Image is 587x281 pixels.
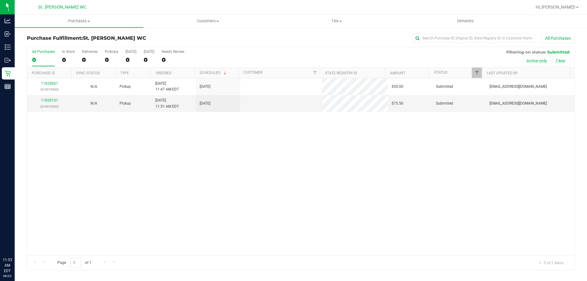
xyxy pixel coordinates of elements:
a: Customers [143,15,272,28]
iframe: Resource center [6,232,24,250]
div: 0 [82,56,98,63]
div: In Store [62,50,75,54]
span: Not Applicable [90,101,97,105]
span: Filtering on status: [506,50,546,54]
span: Deliveries [449,18,482,24]
inline-svg: Inventory [5,44,11,50]
span: 1 - 2 of 2 items [534,258,568,267]
button: Active only [522,56,551,66]
a: Tills [272,15,401,28]
p: 11:53 AM EDT [3,257,12,274]
div: [DATE] [144,50,154,54]
div: 0 [62,56,75,63]
span: Submitted [547,50,570,54]
p: 08/22 [3,274,12,278]
button: Clear [552,56,570,66]
span: [EMAIL_ADDRESS][DOMAIN_NAME] [489,84,547,90]
a: Scheduled [200,71,227,75]
span: [DATE] [200,84,210,90]
p: (316574502) [31,87,68,92]
a: Purchase ID [32,71,55,75]
a: Amount [390,71,405,75]
div: Needs Review [162,50,184,54]
span: Customers [144,18,272,24]
button: All Purchases [541,33,575,43]
span: [EMAIL_ADDRESS][DOMAIN_NAME] [489,101,547,106]
span: Pickup [120,84,131,90]
div: Deliveries [82,50,98,54]
div: [DATE] [126,50,136,54]
a: 11828101 [41,98,58,102]
span: $50.00 [392,84,403,90]
a: Customer [243,70,262,75]
a: Sync Status [76,71,100,75]
a: Status [434,70,447,75]
input: 1 [70,258,81,268]
input: Search Purchase ID, Original ID, State Registry ID or Customer Name... [413,34,535,43]
span: Purchases [15,18,143,24]
span: Pickup [120,101,131,106]
inline-svg: Analytics [5,18,11,24]
span: Page of 1 [52,258,96,268]
span: St. [PERSON_NAME] WC [38,5,87,10]
inline-svg: Inbound [5,31,11,37]
button: N/A [90,101,97,106]
div: PickUps [105,50,118,54]
a: Purchases [15,15,143,28]
span: [DATE] [200,101,210,106]
inline-svg: Retail [5,70,11,76]
div: 0 [32,56,55,63]
h3: Purchase Fulfillment: [27,35,209,41]
a: Filter [310,68,320,78]
span: Submitted [436,101,453,106]
a: Last Updated By [487,71,518,75]
span: [DATE] 11:47 AM EDT [155,81,179,92]
span: Hi, [PERSON_NAME]! [536,5,575,9]
div: 0 [162,56,184,63]
span: [DATE] 11:51 AM EDT [155,98,179,109]
div: 0 [144,56,154,63]
span: St. [PERSON_NAME] WC [83,35,146,41]
a: 11828061 [41,81,58,86]
span: Tills [272,18,401,24]
div: 0 [126,56,136,63]
a: State Registry ID [325,71,357,75]
div: 0 [105,56,118,63]
inline-svg: Reports [5,83,11,90]
a: Filter [472,68,482,78]
span: $75.50 [392,101,403,106]
a: Type [120,71,129,75]
p: (316575593) [31,104,68,109]
button: N/A [90,84,97,90]
span: Submitted [436,84,453,90]
div: All Purchases [32,50,55,54]
a: Ordered [156,71,172,75]
span: Not Applicable [90,84,97,89]
a: Deliveries [401,15,530,28]
inline-svg: Outbound [5,57,11,63]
